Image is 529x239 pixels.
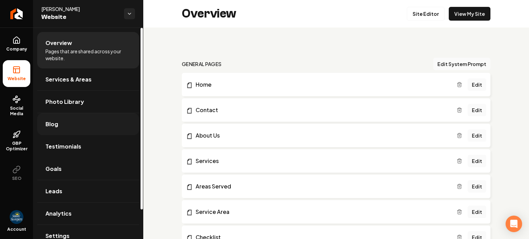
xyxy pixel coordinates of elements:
a: Leads [37,180,139,202]
div: Open Intercom Messenger [506,216,522,232]
span: Blog [45,120,58,128]
a: Goals [37,158,139,180]
a: Edit [468,104,486,116]
span: Account [7,227,26,232]
span: Services & Areas [45,75,92,84]
a: View My Site [449,7,490,21]
span: Pages that are shared across your website. [45,48,131,62]
a: Edit [468,78,486,91]
span: Goals [45,165,62,173]
a: Analytics [37,203,139,225]
h2: general pages [182,61,222,67]
a: Testimonials [37,135,139,157]
a: Areas Served [186,182,457,191]
span: Website [41,12,118,22]
span: Analytics [45,209,72,218]
a: Edit [468,206,486,218]
a: Edit [468,180,486,193]
span: Website [5,76,29,82]
span: Company [3,46,30,52]
span: [PERSON_NAME] [41,6,118,12]
a: GBP Optimizer [3,125,30,157]
button: Edit System Prompt [433,58,490,70]
img: Sunny Sweepers [10,210,23,224]
a: Home [186,80,457,89]
a: Social Media [3,90,30,122]
span: Overview [45,39,72,47]
button: SEO [3,160,30,187]
span: SEO [9,176,24,181]
span: Testimonials [45,142,81,151]
a: Edit [468,155,486,167]
span: Leads [45,187,62,195]
span: Photo Library [45,98,84,106]
img: Rebolt Logo [10,8,23,19]
a: Services [186,157,457,165]
a: Blog [37,113,139,135]
span: GBP Optimizer [3,141,30,152]
a: Edit [468,129,486,142]
a: Services & Areas [37,68,139,90]
span: Social Media [3,106,30,117]
a: About Us [186,131,457,140]
button: Open user button [10,210,23,224]
a: Service Area [186,208,457,216]
a: Site Editor [407,7,445,21]
h2: Overview [182,7,236,21]
a: Photo Library [37,91,139,113]
a: Company [3,31,30,57]
a: Contact [186,106,457,114]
